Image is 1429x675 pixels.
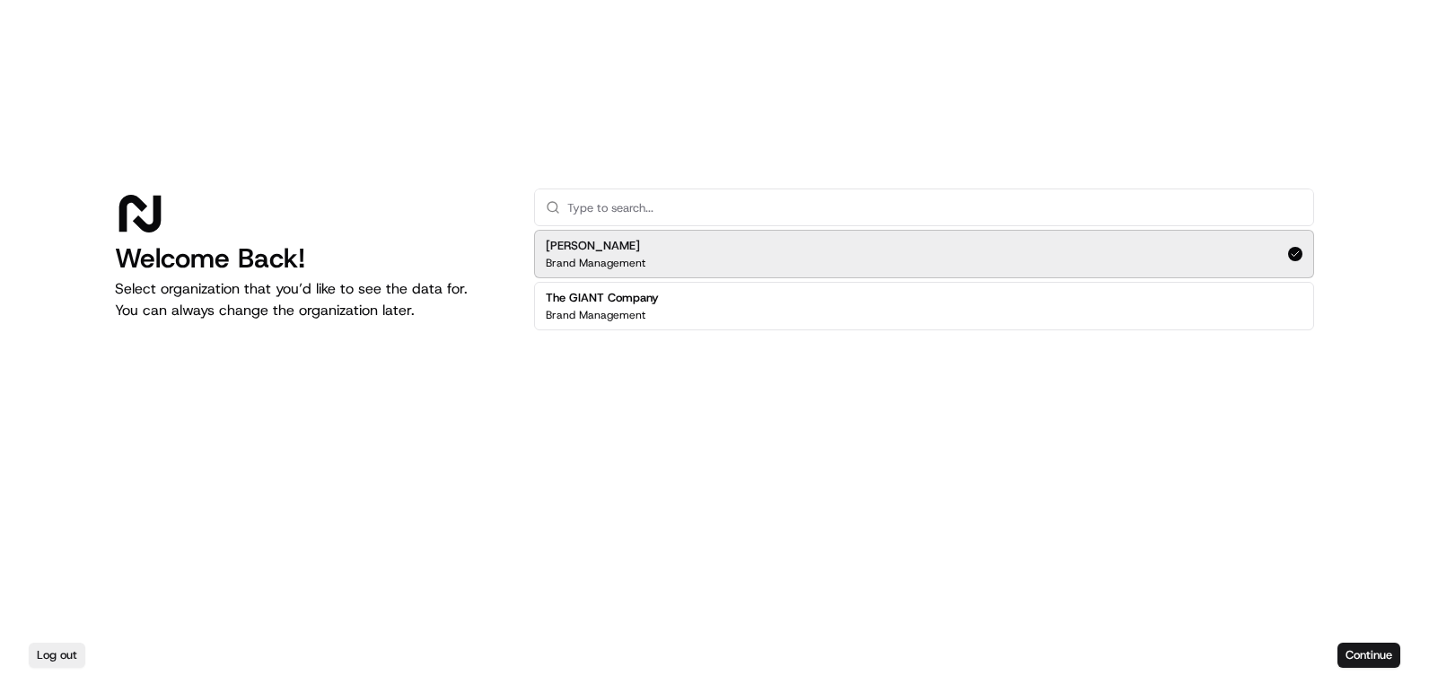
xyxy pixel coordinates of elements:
[546,256,645,270] p: Brand Management
[115,278,505,321] p: Select organization that you’d like to see the data for. You can always change the organization l...
[534,226,1314,334] div: Suggestions
[546,238,645,254] h2: [PERSON_NAME]
[1337,643,1400,668] button: Continue
[115,242,505,275] h1: Welcome Back!
[29,643,85,668] button: Log out
[567,189,1302,225] input: Type to search...
[546,290,659,306] h2: The GIANT Company
[546,308,645,322] p: Brand Management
